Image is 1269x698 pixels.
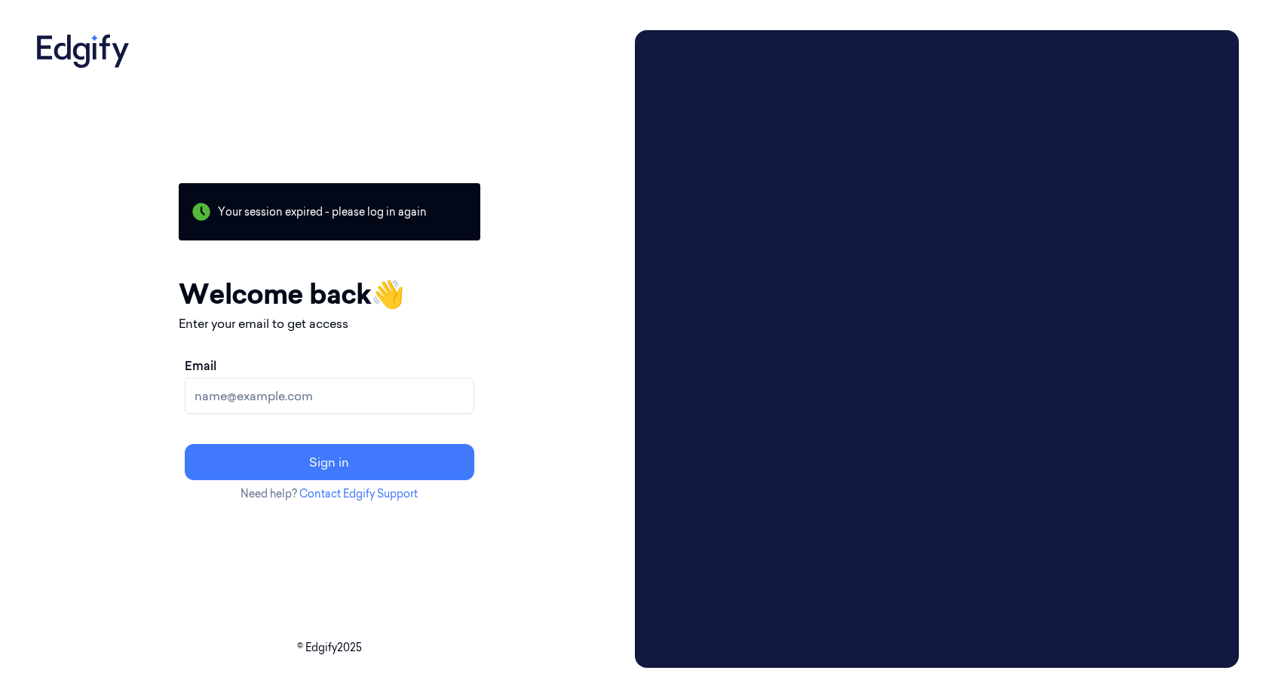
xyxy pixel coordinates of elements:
input: name@example.com [185,378,474,414]
p: Enter your email to get access [179,314,480,332]
p: © Edgify 2025 [30,640,629,656]
h1: Welcome back 👋 [179,274,480,314]
p: Need help? [179,486,480,502]
a: Contact Edgify Support [299,487,418,501]
label: Email [185,357,216,375]
div: Your session expired - please log in again [179,183,480,240]
button: Sign in [185,444,474,480]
